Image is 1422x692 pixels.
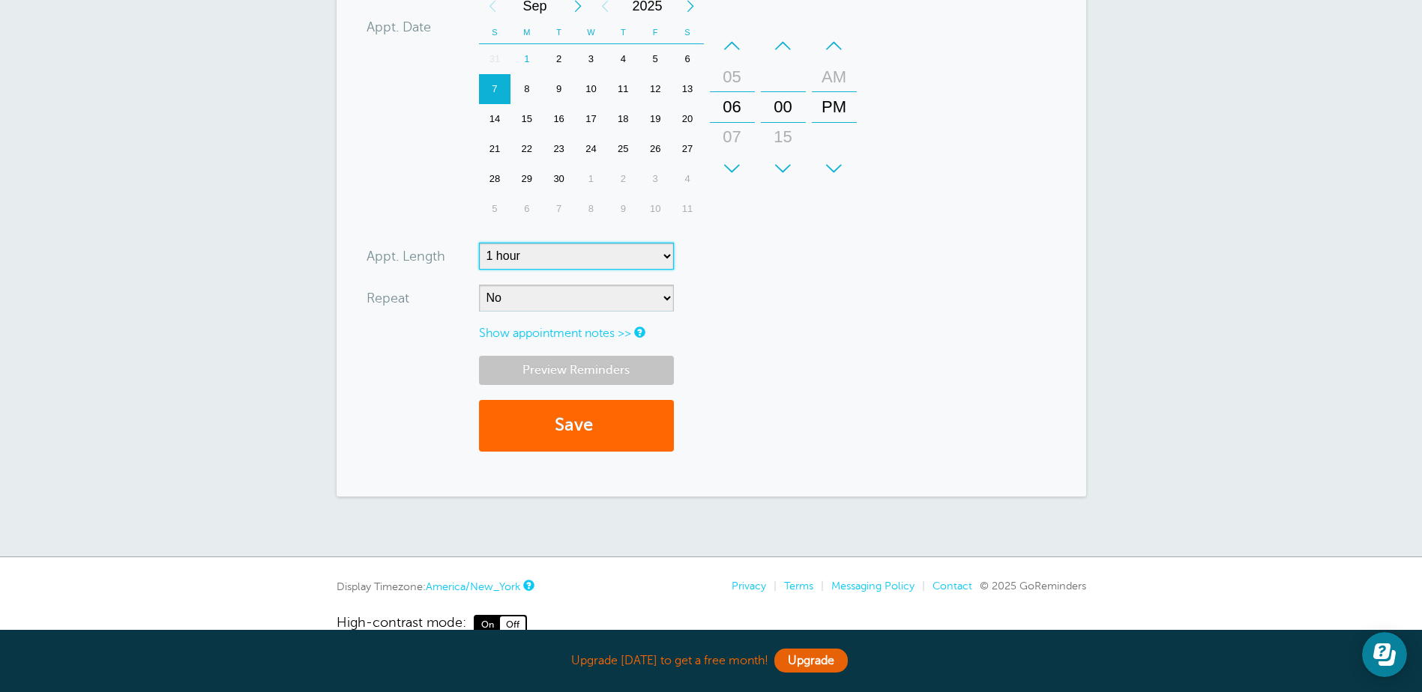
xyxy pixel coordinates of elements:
[672,104,704,134] div: 20
[426,580,520,592] a: America/New_York
[639,44,672,74] div: Friday, September 5
[607,44,639,74] div: Thursday, September 4
[337,615,1086,634] a: High-contrast mode: On Off
[714,62,750,92] div: 05
[607,134,639,164] div: 25
[672,74,704,104] div: 13
[479,164,511,194] div: Sunday, September 28
[784,580,813,592] a: Terms
[575,194,607,224] div: Wednesday, October 8
[639,164,672,194] div: Friday, October 3
[543,134,575,164] div: 23
[607,194,639,224] div: 9
[732,580,766,592] a: Privacy
[543,104,575,134] div: Tuesday, September 16
[367,20,431,34] label: Appt. Date
[479,44,511,74] div: Sunday, August 31
[367,291,409,305] label: Repeat
[672,44,704,74] div: Saturday, September 6
[510,164,543,194] div: Monday, September 29
[479,104,511,134] div: Sunday, September 14
[813,580,824,592] li: |
[639,21,672,44] th: F
[479,194,511,224] div: 5
[672,104,704,134] div: Saturday, September 20
[915,580,925,592] li: |
[479,74,511,104] div: Sunday, September 7
[672,164,704,194] div: 4
[710,31,755,183] div: Hours
[543,74,575,104] div: 9
[575,134,607,164] div: Wednesday, September 24
[672,21,704,44] th: S
[575,194,607,224] div: 8
[337,580,532,593] div: Display Timezone:
[672,164,704,194] div: Saturday, October 4
[510,74,543,104] div: Monday, September 8
[479,44,511,74] div: 31
[479,356,674,385] a: Preview Reminders
[479,400,674,452] button: Save
[672,44,704,74] div: 6
[575,104,607,134] div: Wednesday, September 17
[543,194,575,224] div: Tuesday, October 7
[607,104,639,134] div: 18
[933,580,972,592] a: Contact
[816,62,852,92] div: AM
[765,122,801,152] div: 15
[575,44,607,74] div: Wednesday, September 3
[575,74,607,104] div: Wednesday, September 10
[543,44,575,74] div: 2
[607,104,639,134] div: Thursday, September 18
[672,194,704,224] div: 11
[575,74,607,104] div: 10
[639,104,672,134] div: Friday, September 19
[543,104,575,134] div: 16
[337,645,1086,677] div: Upgrade [DATE] to get a free month!
[831,580,915,592] a: Messaging Policy
[510,194,543,224] div: 6
[479,21,511,44] th: S
[575,134,607,164] div: 24
[510,134,543,164] div: Monday, September 22
[639,164,672,194] div: 3
[575,104,607,134] div: 17
[510,44,543,74] div: Today, Monday, September 1
[479,134,511,164] div: 21
[479,164,511,194] div: 28
[639,44,672,74] div: 5
[543,194,575,224] div: 7
[367,249,445,263] label: Appt. Length
[543,44,575,74] div: Tuesday, September 2
[639,194,672,224] div: Friday, October 10
[634,327,643,337] a: Notes are for internal use only, and are not visible to your clients.
[607,164,639,194] div: 2
[543,21,575,44] th: T
[607,74,639,104] div: 11
[714,122,750,152] div: 07
[523,580,532,590] a: This is the timezone being used to display dates and times to you on this device. Click the timez...
[543,164,575,194] div: 30
[337,615,466,634] span: High-contrast mode:
[479,327,631,340] a: Show appointment notes >>
[672,74,704,104] div: Saturday, September 13
[639,134,672,164] div: 26
[607,44,639,74] div: 4
[761,31,806,183] div: Minutes
[510,104,543,134] div: Monday, September 15
[672,134,704,164] div: Saturday, September 27
[766,580,777,592] li: |
[510,134,543,164] div: 22
[607,74,639,104] div: Thursday, September 11
[510,21,543,44] th: M
[543,134,575,164] div: Tuesday, September 23
[639,194,672,224] div: 10
[774,649,848,673] a: Upgrade
[543,74,575,104] div: Tuesday, September 9
[1362,632,1407,677] iframe: Resource center
[479,134,511,164] div: Sunday, September 21
[500,616,525,633] span: Off
[714,152,750,182] div: 08
[479,104,511,134] div: 14
[765,152,801,182] div: 30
